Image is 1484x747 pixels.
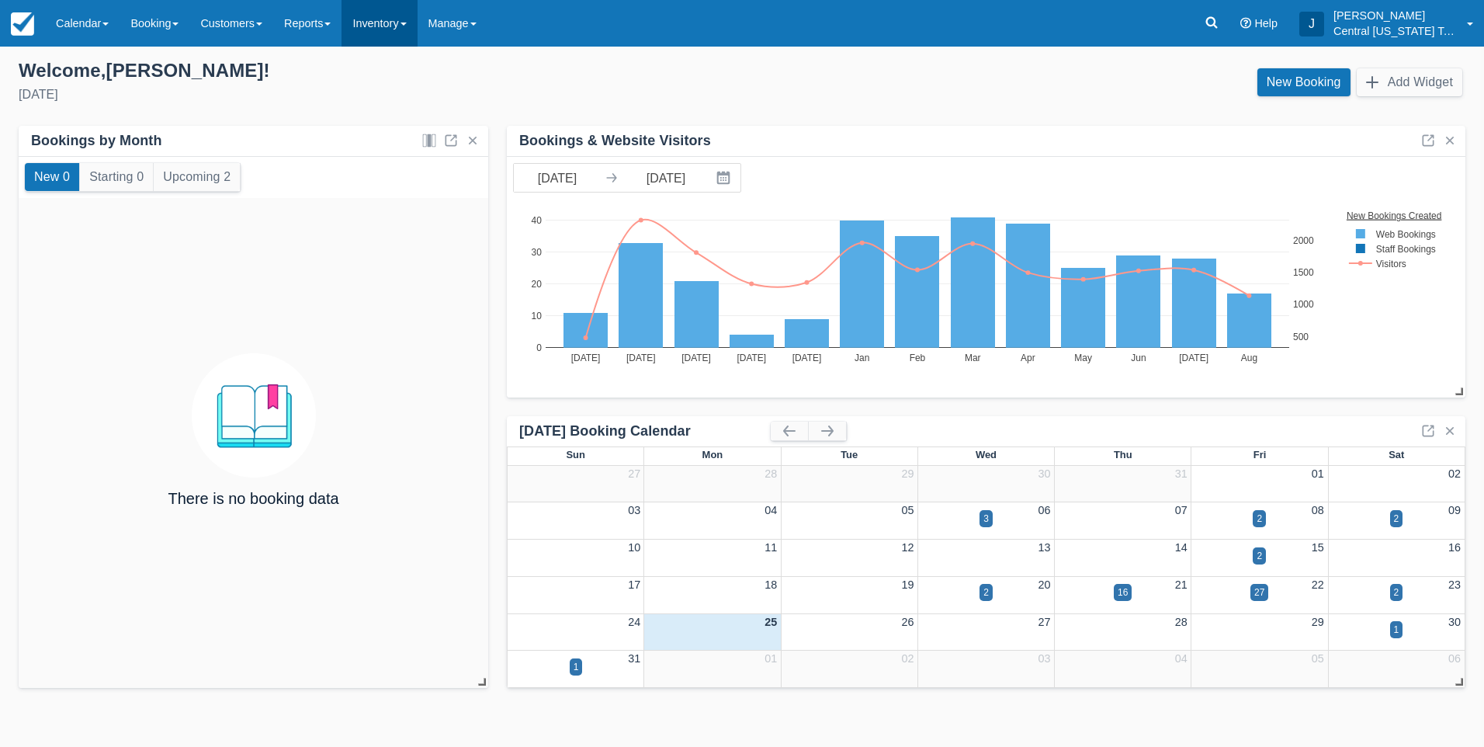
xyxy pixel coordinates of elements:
[566,449,584,460] span: Sun
[1448,541,1461,554] a: 16
[1175,504,1188,516] a: 07
[901,578,914,591] a: 19
[765,578,777,591] a: 18
[901,467,914,480] a: 29
[1389,449,1404,460] span: Sat
[901,504,914,516] a: 05
[901,652,914,665] a: 02
[765,616,777,628] a: 25
[519,422,771,440] div: [DATE] Booking Calendar
[765,467,777,480] a: 28
[80,163,153,191] button: Starting 0
[1175,541,1188,554] a: 14
[628,578,640,591] a: 17
[1394,585,1399,599] div: 2
[983,585,989,599] div: 2
[1240,18,1251,29] i: Help
[1333,8,1458,23] p: [PERSON_NAME]
[702,449,723,460] span: Mon
[1118,585,1128,599] div: 16
[1038,616,1051,628] a: 27
[1253,449,1267,460] span: Fri
[1312,504,1324,516] a: 08
[1448,467,1461,480] a: 02
[901,541,914,554] a: 12
[1333,23,1458,39] p: Central [US_STATE] Tours
[168,490,338,507] h4: There is no booking data
[1038,652,1051,665] a: 03
[11,12,34,36] img: checkfront-main-nav-mini-logo.png
[765,504,777,516] a: 04
[901,616,914,628] a: 26
[1254,585,1264,599] div: 27
[1312,541,1324,554] a: 15
[1257,68,1351,96] a: New Booking
[1175,578,1188,591] a: 21
[628,541,640,554] a: 10
[1257,549,1262,563] div: 2
[976,449,997,460] span: Wed
[25,163,79,191] button: New 0
[574,660,579,674] div: 1
[1394,623,1399,637] div: 1
[19,59,730,82] div: Welcome , [PERSON_NAME] !
[628,467,640,480] a: 27
[1312,652,1324,665] a: 05
[1448,616,1461,628] a: 30
[628,616,640,628] a: 24
[1394,512,1399,526] div: 2
[1312,578,1324,591] a: 22
[841,449,858,460] span: Tue
[1175,467,1188,480] a: 31
[628,652,640,665] a: 31
[628,504,640,516] a: 03
[1038,467,1051,480] a: 30
[1312,467,1324,480] a: 01
[765,652,777,665] a: 01
[1038,504,1051,516] a: 06
[1299,12,1324,36] div: J
[1038,578,1051,591] a: 20
[19,85,730,104] div: [DATE]
[1357,68,1462,96] button: Add Widget
[1257,512,1262,526] div: 2
[154,163,240,191] button: Upcoming 2
[1348,210,1444,221] text: New Bookings Created
[1175,652,1188,665] a: 04
[1038,541,1051,554] a: 13
[983,512,989,526] div: 3
[1312,616,1324,628] a: 29
[1175,616,1188,628] a: 28
[519,132,711,150] div: Bookings & Website Visitors
[31,132,162,150] div: Bookings by Month
[1254,17,1278,30] span: Help
[1114,449,1132,460] span: Thu
[1448,652,1461,665] a: 06
[622,164,709,192] input: End Date
[1448,578,1461,591] a: 23
[709,164,740,192] button: Interact with the calendar and add the check-in date for your trip.
[514,164,601,192] input: Start Date
[765,541,777,554] a: 11
[1448,504,1461,516] a: 09
[192,353,316,478] img: booking.png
